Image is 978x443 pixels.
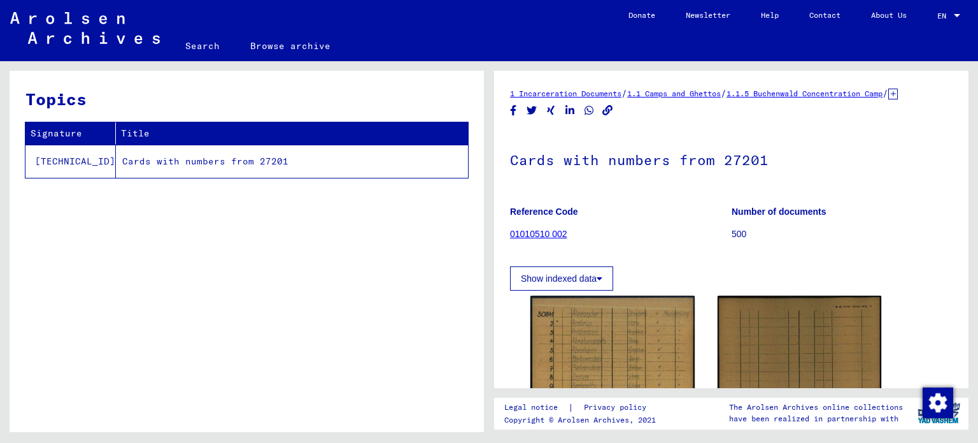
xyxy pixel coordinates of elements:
span: / [882,87,888,99]
img: yv_logo.png [915,397,963,429]
th: Signature [25,122,116,145]
button: Share on LinkedIn [563,103,577,119]
a: 1.1.5 Buchenwald Concentration Camp [726,89,882,98]
a: 1 Incarceration Documents [510,89,621,98]
p: The Arolsen Archives online collections [729,402,903,413]
a: 01010510 002 [510,229,567,239]
a: Legal notice [504,401,568,414]
a: Privacy policy [574,401,662,414]
button: Show indexed data [510,266,613,291]
button: Share on Xing [544,103,558,119]
img: Change consent [923,388,953,418]
div: | [504,401,662,414]
a: Search [170,31,235,61]
img: Arolsen_neg.svg [10,12,160,44]
b: Reference Code [510,207,578,217]
span: / [621,87,627,99]
button: Copy link [601,103,614,119]
a: 1.1 Camps and Ghettos [627,89,721,98]
a: Browse archive [235,31,346,61]
p: Copyright © Arolsen Archives, 2021 [504,414,662,426]
p: have been realized in partnership with [729,413,903,425]
td: Cards with numbers from 27201 [116,145,468,178]
td: [TECHNICAL_ID] [25,145,116,178]
button: Share on Twitter [525,103,539,119]
h1: Cards with numbers from 27201 [510,131,953,187]
th: Title [116,122,468,145]
h3: Topics [25,87,467,112]
p: 500 [732,228,953,241]
b: Number of documents [732,207,826,217]
span: / [721,87,726,99]
button: Share on WhatsApp [583,103,596,119]
button: Share on Facebook [507,103,520,119]
span: EN [937,11,951,20]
